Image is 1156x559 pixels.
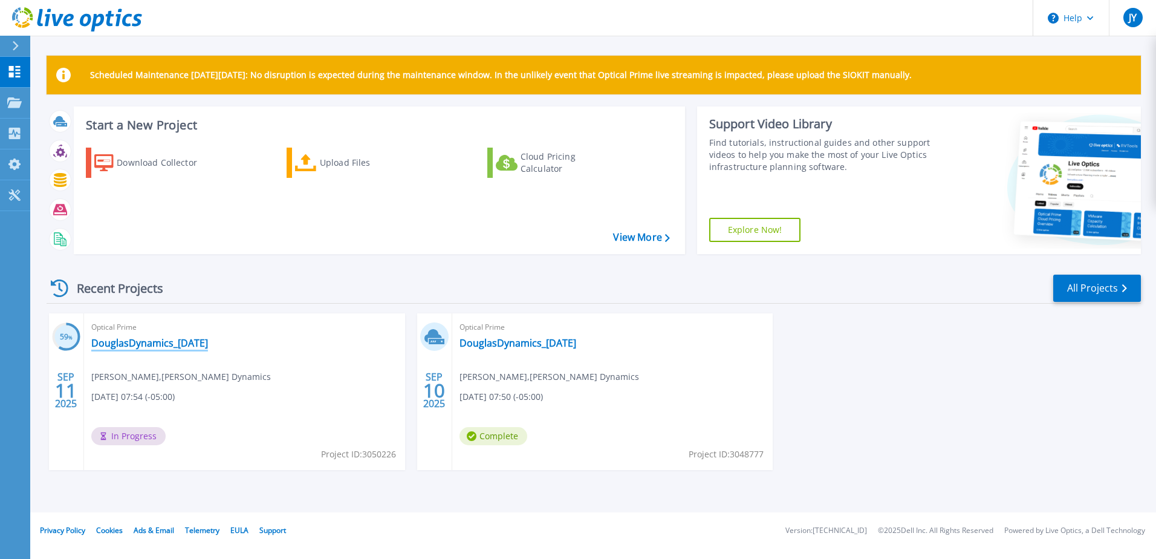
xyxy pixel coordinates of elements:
span: Optical Prime [91,321,398,334]
span: 11 [55,385,77,396]
span: Complete [459,427,527,445]
span: Project ID: 3048777 [689,448,764,461]
div: SEP 2025 [54,368,77,413]
span: [PERSON_NAME] , [PERSON_NAME] Dynamics [91,370,271,384]
span: [DATE] 07:54 (-05:00) [91,390,175,404]
a: Telemetry [185,525,219,535]
a: Privacy Policy [40,525,85,535]
div: Upload Files [320,151,417,175]
span: JY [1129,13,1137,22]
li: Version: [TECHNICAL_ID] [785,527,867,535]
a: Download Collector [86,148,221,178]
span: Project ID: 3050226 [321,448,396,461]
div: Support Video Library [709,116,935,132]
div: Cloud Pricing Calculator [521,151,617,175]
a: View More [613,232,669,243]
div: Download Collector [117,151,213,175]
a: EULA [230,525,248,535]
span: In Progress [91,427,166,445]
h3: Start a New Project [86,119,669,132]
span: % [68,334,73,341]
li: Powered by Live Optics, a Dell Technology [1004,527,1145,535]
a: Upload Files [287,148,421,178]
h3: 59 [52,330,80,344]
a: Support [259,525,286,535]
div: Recent Projects [47,273,180,303]
a: Cookies [96,525,123,535]
a: DouglasDynamics_[DATE] [459,337,576,349]
a: All Projects [1053,275,1141,302]
a: Cloud Pricing Calculator [487,148,622,178]
p: Scheduled Maintenance [DATE][DATE]: No disruption is expected during the maintenance window. In t... [90,70,912,80]
div: SEP 2025 [423,368,446,413]
span: [PERSON_NAME] , [PERSON_NAME] Dynamics [459,370,639,384]
li: © 2025 Dell Inc. All Rights Reserved [878,527,993,535]
span: Optical Prime [459,321,766,334]
span: 10 [423,385,445,396]
span: [DATE] 07:50 (-05:00) [459,390,543,404]
a: DouglasDynamics_[DATE] [91,337,208,349]
a: Explore Now! [709,218,801,242]
a: Ads & Email [134,525,174,535]
div: Find tutorials, instructional guides and other support videos to help you make the most of your L... [709,137,935,173]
